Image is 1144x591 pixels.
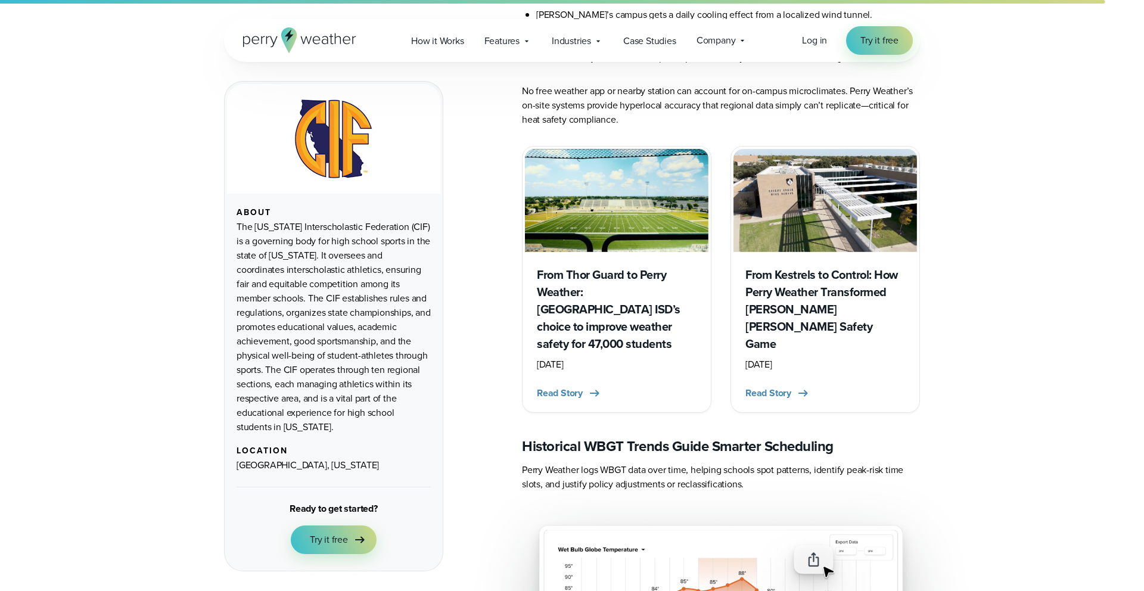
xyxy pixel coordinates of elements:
div: [DATE] [537,357,697,372]
button: Read Story [745,386,810,400]
p: No free weather app or nearby station can account for on-campus microclimates. Perry Weather’s on... [522,84,920,127]
a: Case Studies [613,29,686,53]
h3: From Thor Guard to Perry Weather: [GEOGRAPHIC_DATA] ISD’s choice to improve weather safety for 47... [537,266,697,353]
li: [PERSON_NAME]’s campus gets a daily cooling effect from a localized wind tunnel. [536,8,920,22]
h3: From Kestrels to Control: How Perry Weather Transformed [PERSON_NAME] [PERSON_NAME] Safety Game [745,266,905,353]
div: Ready to get started? [290,502,378,516]
span: Try it free [310,533,348,547]
div: Location [237,446,431,456]
div: About [237,208,431,217]
a: Log in [802,33,827,48]
span: Features [484,34,520,48]
p: Perry Weather logs WBGT data over time, helping schools spot patterns, identify peak-risk time sl... [522,463,920,492]
a: How it Works [401,29,474,53]
img: Bishop Lynch High School [733,149,917,252]
a: Round Rock ISD Football Field From Thor Guard to Perry Weather: [GEOGRAPHIC_DATA] ISD’s choice to... [522,146,711,413]
span: How it Works [411,34,464,48]
span: Try it free [860,33,899,48]
div: [GEOGRAPHIC_DATA], [US_STATE] [237,458,431,472]
img: Round Rock ISD Football Field [525,149,708,252]
div: The [US_STATE] Interscholastic Federation (CIF) is a governing body for high school sports in the... [237,220,431,434]
span: Read Story [537,386,583,400]
button: Read Story [537,386,602,400]
span: Read Story [745,386,791,400]
span: Case Studies [623,34,676,48]
span: Log in [802,33,827,47]
div: [DATE] [745,357,905,372]
a: Try it free [291,525,377,554]
a: Bishop Lynch High School From Kestrels to Control: How Perry Weather Transformed [PERSON_NAME] [P... [730,146,920,413]
a: Try it free [846,26,913,55]
strong: Historical WBGT Trends Guide Smarter Scheduling [522,436,834,457]
div: slideshow [522,146,920,413]
span: Company [697,33,736,48]
span: Industries [552,34,591,48]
